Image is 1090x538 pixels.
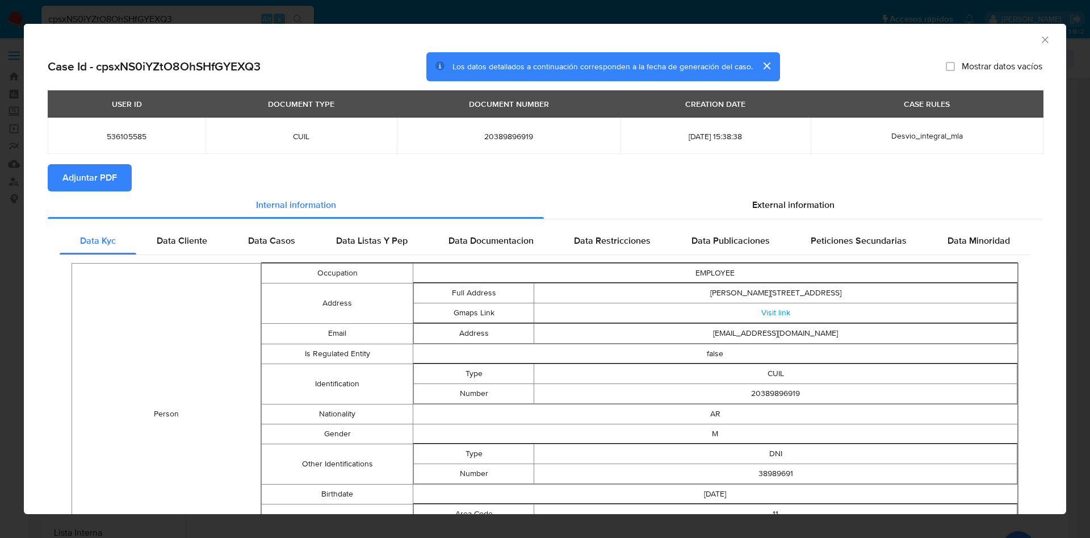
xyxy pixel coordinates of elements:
[413,464,534,483] td: Number
[413,404,1017,424] td: AR
[678,94,752,114] div: CREATION DATE
[413,364,534,383] td: Type
[219,131,383,141] span: CUIL
[410,131,607,141] span: 20389896919
[48,59,261,74] h2: Case Id - cpsxNS0iYZtO8OhSHfGYEXQ3
[261,94,341,114] div: DOCUMENT TYPE
[262,344,413,364] td: Is Regulated Entity
[262,323,413,344] td: Email
[413,263,1017,283] td: EMPLOYEE
[448,234,534,247] span: Data Documentacion
[534,383,1017,403] td: 20389896919
[157,234,207,247] span: Data Cliente
[691,234,770,247] span: Data Publicaciones
[61,131,192,141] span: 536105585
[534,504,1017,524] td: 11
[413,504,534,524] td: Area Code
[891,130,963,141] span: Desvio_integral_mla
[413,424,1017,444] td: M
[262,404,413,424] td: Nationality
[753,52,780,80] button: cerrar
[48,164,132,191] button: Adjuntar PDF
[413,323,534,343] td: Address
[262,424,413,444] td: Gender
[534,464,1017,483] td: 38989691
[761,307,790,318] a: Visit link
[413,383,534,403] td: Number
[948,234,1010,247] span: Data Minoridad
[534,364,1017,383] td: CUIL
[262,283,413,323] td: Address
[946,62,955,71] input: Mostrar datos vacíos
[413,283,534,303] td: Full Address
[534,323,1017,343] td: [EMAIL_ADDRESS][DOMAIN_NAME]
[248,234,295,247] span: Data Casos
[336,234,408,247] span: Data Listas Y Pep
[262,484,413,504] td: Birthdate
[634,131,797,141] span: [DATE] 15:38:38
[534,444,1017,464] td: DNI
[262,364,413,404] td: Identification
[105,94,149,114] div: USER ID
[262,444,413,484] td: Other Identifications
[256,198,336,211] span: Internal information
[262,263,413,283] td: Occupation
[60,227,1030,255] div: Detailed internal info
[897,94,957,114] div: CASE RULES
[48,191,1042,219] div: Detailed info
[413,344,1017,364] td: false
[413,303,534,323] td: Gmaps Link
[62,165,117,190] span: Adjuntar PDF
[811,234,907,247] span: Peticiones Secundarias
[962,61,1042,72] span: Mostrar datos vacíos
[1039,34,1050,44] button: Cerrar ventana
[462,94,556,114] div: DOCUMENT NUMBER
[24,24,1066,514] div: closure-recommendation-modal
[452,61,753,72] span: Los datos detallados a continuación corresponden a la fecha de generación del caso.
[752,198,835,211] span: External information
[80,234,116,247] span: Data Kyc
[574,234,651,247] span: Data Restricciones
[534,283,1017,303] td: [PERSON_NAME][STREET_ADDRESS]
[413,444,534,464] td: Type
[413,484,1017,504] td: [DATE]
